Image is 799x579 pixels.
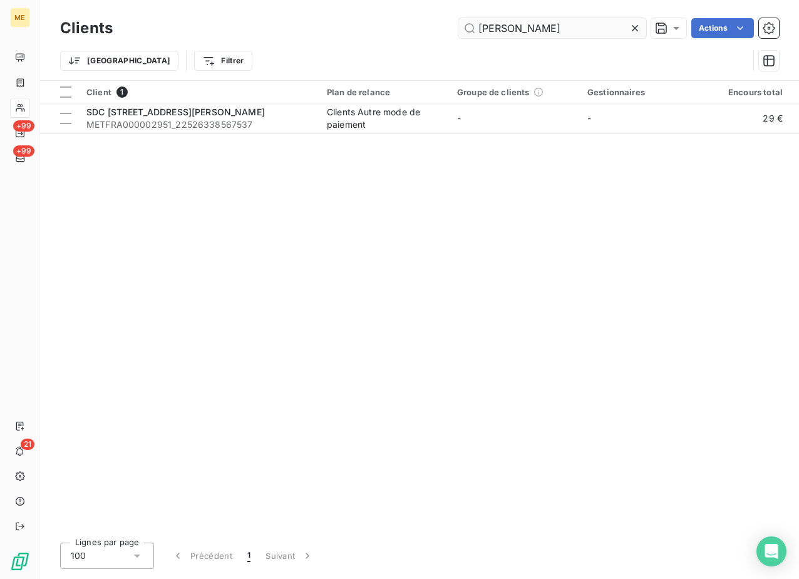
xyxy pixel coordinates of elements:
span: +99 [13,120,34,132]
button: 1 [240,543,258,569]
div: Gestionnaires [587,87,703,97]
span: SDC [STREET_ADDRESS][PERSON_NAME] [86,107,265,117]
img: Logo LeanPay [10,551,30,571]
div: Open Intercom Messenger [756,536,786,566]
button: Actions [691,18,754,38]
button: Précédent [164,543,240,569]
span: - [457,113,461,123]
span: Client [86,87,111,97]
div: Clients Autre mode de paiement [327,106,442,131]
span: Groupe de clients [457,87,530,97]
span: 1 [116,86,128,98]
input: Rechercher [458,18,646,38]
div: Plan de relance [327,87,442,97]
button: Filtrer [194,51,252,71]
span: +99 [13,145,34,157]
div: ME [10,8,30,28]
span: 100 [71,550,86,562]
button: [GEOGRAPHIC_DATA] [60,51,178,71]
td: 29 € [710,103,790,133]
span: - [587,113,591,123]
button: Suivant [258,543,321,569]
div: Encours total [718,87,783,97]
h3: Clients [60,17,113,39]
span: 21 [21,439,34,450]
span: 1 [247,550,250,562]
span: METFRA000002951_22526338567537 [86,118,312,131]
